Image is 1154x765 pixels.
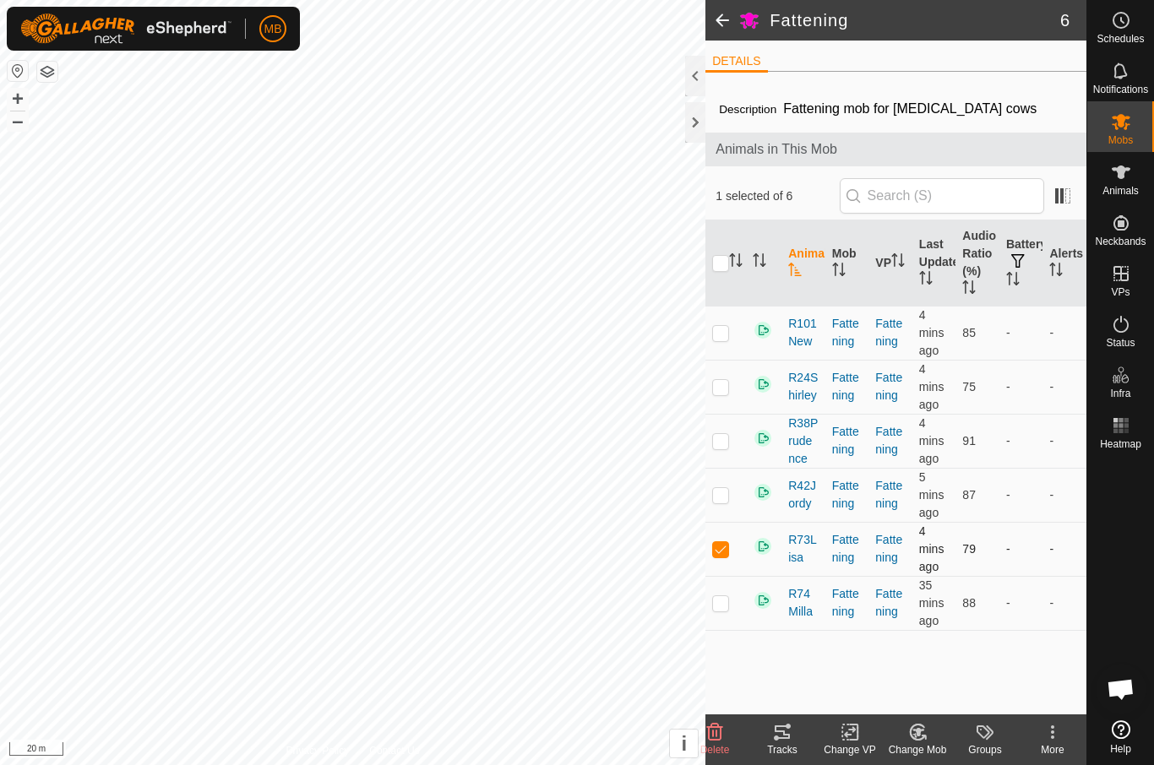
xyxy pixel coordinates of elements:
[1110,388,1130,399] span: Infra
[832,531,863,567] div: Fattening
[1042,576,1086,630] td: -
[1111,287,1130,297] span: VPs
[1019,742,1086,757] div: More
[1042,414,1086,468] td: -
[875,533,902,564] a: Fattening
[788,415,819,468] span: R38Prudence
[962,283,976,296] p-sorticon: Activate to sort
[1108,135,1133,145] span: Mobs
[919,308,944,357] span: 1 Oct 2025 at 9:03 pm
[781,220,825,307] th: Animal
[20,14,231,44] img: Gallagher Logo
[8,111,28,131] button: –
[999,306,1043,360] td: -
[788,531,819,567] span: R73Lisa
[788,265,802,279] p-sorticon: Activate to sort
[962,434,976,448] span: 91
[716,187,839,205] span: 1 selected of 6
[753,374,773,394] img: returning on
[753,256,766,269] p-sorticon: Activate to sort
[816,742,884,757] div: Change VP
[716,139,1076,160] span: Animals in This Mob
[1049,265,1063,279] p-sorticon: Activate to sort
[8,89,28,109] button: +
[1100,439,1141,449] span: Heatmap
[1006,274,1020,288] p-sorticon: Activate to sort
[840,178,1044,214] input: Search (S)
[832,477,863,513] div: Fattening
[700,744,730,756] span: Delete
[962,488,976,502] span: 87
[999,414,1043,468] td: -
[8,61,28,81] button: Reset Map
[753,482,773,502] img: returning on
[955,220,999,307] th: Audio Ratio (%)
[919,524,944,573] span: 1 Oct 2025 at 9:03 pm
[748,742,816,757] div: Tracks
[832,315,863,350] div: Fattening
[891,256,905,269] p-sorticon: Activate to sort
[729,256,743,269] p-sorticon: Activate to sort
[1060,8,1070,33] span: 6
[753,428,773,448] img: returning on
[875,587,902,618] a: Fattening
[999,576,1043,630] td: -
[705,52,767,73] li: DETAILS
[1042,468,1086,522] td: -
[753,320,773,340] img: returning on
[999,360,1043,414] td: -
[753,590,773,610] img: returning on
[1093,84,1148,95] span: Notifications
[875,425,902,456] a: Fattening
[832,369,863,404] div: Fattening
[825,220,869,307] th: Mob
[369,743,419,758] a: Contact Us
[1042,306,1086,360] td: -
[919,578,944,627] span: 1 Oct 2025 at 8:33 pm
[919,274,933,287] p-sorticon: Activate to sort
[962,596,976,610] span: 88
[1097,34,1144,44] span: Schedules
[770,10,1060,30] h2: Fattening
[286,743,350,758] a: Privacy Policy
[999,220,1043,307] th: Battery
[681,732,687,755] span: i
[1102,186,1139,196] span: Animals
[919,362,944,411] span: 1 Oct 2025 at 9:03 pm
[788,477,819,513] span: R42Jordy
[788,315,819,350] span: R101New
[875,479,902,510] a: Fattening
[788,369,819,404] span: R24Shirley
[753,536,773,556] img: returning on
[832,265,846,279] p-sorticon: Activate to sort
[776,95,1043,122] span: Fattening mob for [MEDICAL_DATA] cows
[1087,713,1154,761] a: Help
[919,416,944,465] span: 1 Oct 2025 at 9:03 pm
[868,220,912,307] th: VP
[1042,220,1086,307] th: Alerts
[264,20,282,38] span: MB
[999,522,1043,576] td: -
[1096,664,1146,714] div: Open chat
[962,380,976,393] span: 75
[999,468,1043,522] td: -
[1110,744,1131,754] span: Help
[875,317,902,348] a: Fattening
[962,542,976,556] span: 79
[1042,360,1086,414] td: -
[884,742,951,757] div: Change Mob
[788,585,819,621] span: R74Milla
[832,585,863,621] div: Fattening
[1106,338,1135,348] span: Status
[719,103,776,116] label: Description
[912,220,956,307] th: Last Updated
[919,470,944,519] span: 1 Oct 2025 at 9:02 pm
[875,371,902,402] a: Fattening
[670,730,698,757] button: i
[37,62,57,82] button: Map Layers
[832,423,863,458] div: Fattening
[951,742,1019,757] div: Groups
[1042,522,1086,576] td: -
[1095,236,1146,247] span: Neckbands
[962,326,976,339] span: 85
